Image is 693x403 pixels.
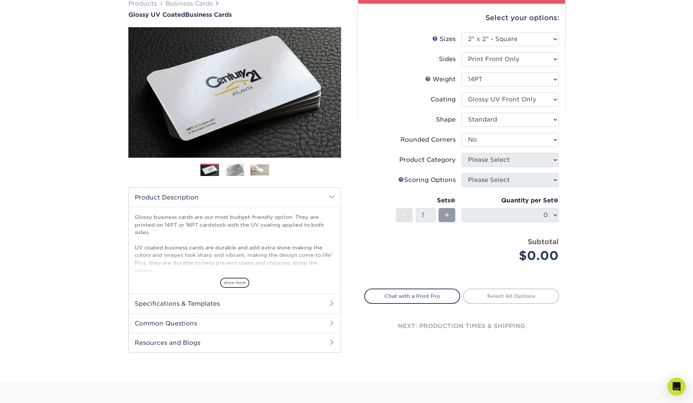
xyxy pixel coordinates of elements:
[398,176,456,185] div: Scoring Options
[129,294,341,313] h2: Specifications & Templates
[463,289,559,303] a: Select All Options
[250,164,269,176] img: Business Cards 03
[528,237,559,246] strong: Subtotal
[436,115,456,124] div: Shape
[200,161,219,180] img: Business Cards 01
[425,75,456,84] div: Weight
[364,4,559,32] div: Select your options:
[399,155,456,164] div: Product Category
[364,304,559,349] div: next: production times & shipping
[135,213,335,312] p: Glossy business cards are our most budget-friendly option. They are printed on 14PT or 16PT cards...
[129,333,341,352] h2: Resources and Blogs
[462,196,559,205] div: Quantity per Set
[431,95,456,104] div: Coating
[396,196,456,205] div: Sets
[432,35,456,44] div: Sizes
[403,210,406,221] span: -
[128,11,185,18] span: Glossy UV Coated
[364,289,460,303] a: Chat with a Print Pro
[225,163,244,176] img: Business Cards 02
[128,11,341,18] a: Glossy UV CoatedBusiness Cards
[128,11,341,18] h1: Business Cards
[129,188,341,207] h2: Product Description
[439,55,456,64] div: Sides
[467,247,559,265] div: $0.00
[444,210,449,221] span: +
[220,278,249,288] span: show more
[129,314,341,333] h2: Common Questions
[668,378,686,396] div: Open Intercom Messenger
[400,135,456,144] div: Rounded Corners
